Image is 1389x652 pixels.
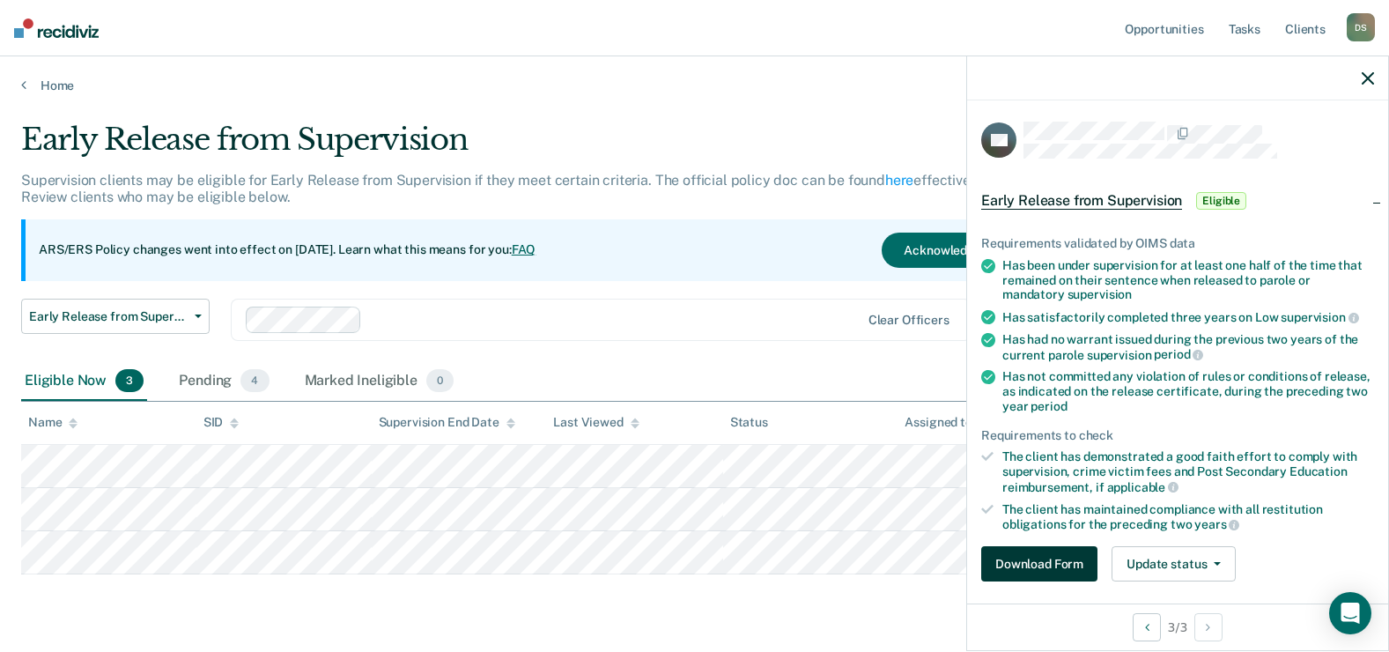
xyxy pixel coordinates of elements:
[981,546,1105,582] a: Navigate to form link
[1194,517,1239,531] span: years
[1133,613,1161,641] button: Previous Opportunity
[21,78,1368,93] a: Home
[14,19,99,38] img: Recidiviz
[1329,592,1371,634] div: Open Intercom Messenger
[1347,13,1375,41] div: D S
[115,369,144,392] span: 3
[379,415,515,430] div: Supervision End Date
[512,242,536,256] a: FAQ
[301,362,458,401] div: Marked Ineligible
[240,369,269,392] span: 4
[175,362,272,401] div: Pending
[981,428,1374,443] div: Requirements to check
[21,122,1063,172] div: Early Release from Supervision
[1002,332,1374,362] div: Has had no warrant issued during the previous two years of the current parole supervision
[1031,399,1067,413] span: period
[730,415,768,430] div: Status
[1112,546,1236,582] button: Update status
[1154,347,1203,361] span: period
[905,415,987,430] div: Assigned to
[967,604,1388,650] div: 3 / 3
[426,369,454,392] span: 0
[981,546,1097,582] button: Download Form
[1002,502,1374,532] div: The client has maintained compliance with all restitution obligations for the preceding two
[1002,309,1374,325] div: Has satisfactorily completed three years on Low
[885,172,913,189] a: here
[1281,310,1358,324] span: supervision
[868,313,949,328] div: Clear officers
[39,241,536,259] p: ARS/ERS Policy changes went into effect on [DATE]. Learn what this means for you:
[1194,613,1223,641] button: Next Opportunity
[28,415,78,430] div: Name
[1068,287,1132,301] span: supervision
[1196,192,1246,210] span: Eligible
[21,172,1022,205] p: Supervision clients may be eligible for Early Release from Supervision if they meet certain crite...
[967,173,1388,229] div: Early Release from SupervisionEligible
[981,192,1182,210] span: Early Release from Supervision
[29,309,188,324] span: Early Release from Supervision
[203,415,240,430] div: SID
[553,415,639,430] div: Last Viewed
[21,362,147,401] div: Eligible Now
[981,236,1374,251] div: Requirements validated by OIMS data
[1107,480,1178,494] span: applicable
[1002,258,1374,302] div: Has been under supervision for at least one half of the time that remained on their sentence when...
[1002,449,1374,494] div: The client has demonstrated a good faith effort to comply with supervision, crime victim fees and...
[882,233,1049,268] button: Acknowledge & Close
[1002,369,1374,413] div: Has not committed any violation of rules or conditions of release, as indicated on the release ce...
